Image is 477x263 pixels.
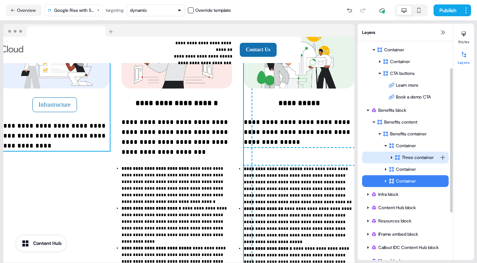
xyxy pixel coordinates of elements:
[362,91,449,103] div: Book a demo CTA
[383,130,446,138] div: Benefits container
[240,43,277,57] button: Contact Us
[362,140,449,163] div: ContainerThree container
[362,228,449,240] div: IFrame embed block
[362,104,449,187] div: Benefits blockBenefits contentBenefits containerContainerThree containerContainerContainer
[377,118,446,126] div: Benefits content
[371,107,446,114] div: Benefits block
[32,97,77,112] button: Infrastructure
[371,231,446,238] div: IFrame embed block
[453,49,474,65] button: Layers
[383,58,446,65] div: Container
[389,142,446,149] div: Container
[362,242,449,253] div: Callout IDC Content Hub block
[377,46,446,53] div: Container
[54,7,94,14] div: Google Rise with SAP on Google Cloud
[394,154,440,161] div: Three container
[106,7,124,14] div: targeting
[6,4,42,16] button: Overview
[127,4,185,16] button: dynamic
[389,93,449,101] div: Book a demo CTA
[362,152,449,163] div: Three container
[362,188,449,200] div: Infra block
[389,82,449,89] div: Learn more
[195,7,231,14] div: Override template
[362,79,449,91] div: Learn more
[16,236,66,251] button: Content Hub
[362,202,449,214] div: Content Hub block
[362,68,449,103] div: CTA buttonsLearn moreBook a demo CTA
[383,70,446,77] div: CTA buttons
[362,128,449,187] div: Benefits containerContainerThree containerContainerContainer
[371,204,446,211] div: Content Hub block
[33,240,62,247] div: Content Hub
[371,191,446,198] div: Infra block
[362,215,449,227] div: Resources block
[362,116,449,187] div: Benefits contentBenefits containerContainerThree containerContainerContainer
[362,56,449,68] div: Container
[362,175,449,187] div: Container
[358,24,453,41] div: Layers
[434,4,461,16] button: Publish
[3,24,116,37] img: Browser topbar
[362,163,449,175] div: Container
[130,7,147,14] div: dynamic
[371,217,446,225] div: Resources block
[362,32,449,103] div: Callout blockContainerContainerCTA buttonsLearn moreBook a demo CTA
[453,28,474,44] button: Styles
[362,44,449,103] div: ContainerContainerCTA buttonsLearn moreBook a demo CTA
[371,244,446,251] div: Callout IDC Content Hub block
[389,177,446,185] div: Container
[389,166,446,173] div: Container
